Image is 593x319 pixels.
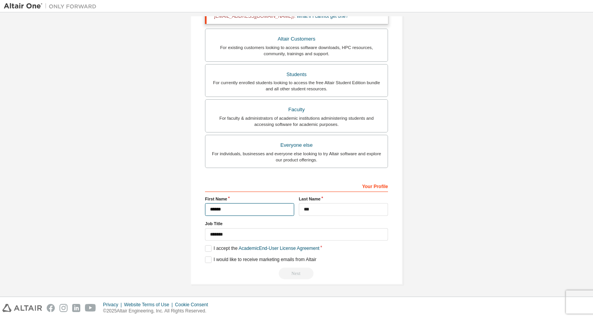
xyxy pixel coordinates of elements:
img: instagram.svg [59,304,68,312]
a: Academic End-User License Agreement [239,246,319,251]
div: You need to provide your academic email [205,268,388,279]
a: What if I cannot get one? [297,14,348,19]
label: Job Title [205,221,388,227]
div: Everyone else [210,140,383,151]
div: Privacy [103,302,124,308]
div: Website Terms of Use [124,302,175,308]
div: Your Profile [205,180,388,192]
label: I would like to receive marketing emails from Altair [205,256,316,263]
img: linkedin.svg [72,304,80,312]
img: facebook.svg [47,304,55,312]
div: For currently enrolled students looking to access the free Altair Student Edition bundle and all ... [210,80,383,92]
label: First Name [205,196,294,202]
img: youtube.svg [85,304,96,312]
img: altair_logo.svg [2,304,42,312]
img: Altair One [4,2,100,10]
div: For individuals, businesses and everyone else looking to try Altair software and explore our prod... [210,151,383,163]
p: © 2025 Altair Engineering, Inc. All Rights Reserved. [103,308,213,314]
div: Faculty [210,104,383,115]
label: I accept the [205,245,319,252]
label: Last Name [299,196,388,202]
div: Cookie Consent [175,302,212,308]
div: For existing customers looking to access software downloads, HPC resources, community, trainings ... [210,44,383,57]
div: For faculty & administrators of academic institutions administering students and accessing softwa... [210,115,383,127]
span: [EMAIL_ADDRESS][DOMAIN_NAME] [214,14,293,19]
div: Students [210,69,383,80]
div: Altair Customers [210,34,383,44]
